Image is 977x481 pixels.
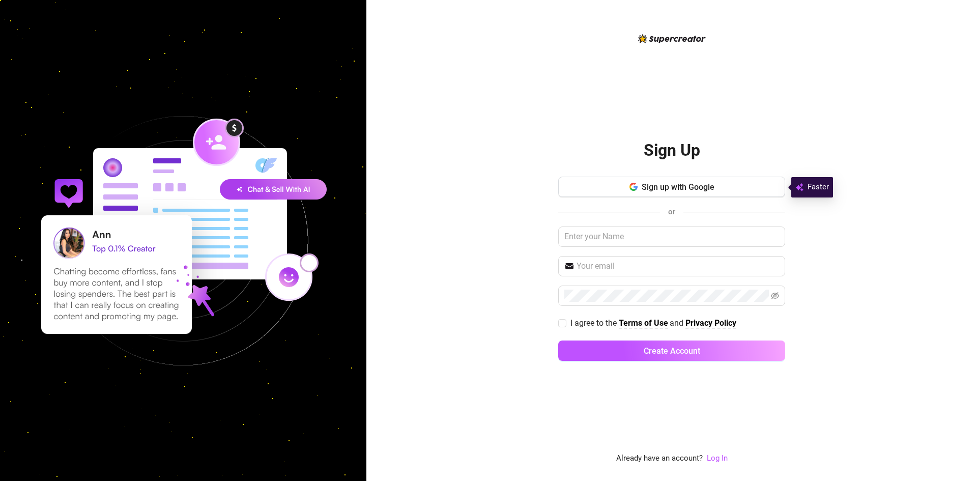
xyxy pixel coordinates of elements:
[670,318,685,328] span: and
[771,292,779,300] span: eye-invisible
[558,177,785,197] button: Sign up with Google
[808,181,829,193] span: Faster
[619,318,668,329] a: Terms of Use
[644,346,700,356] span: Create Account
[558,227,785,247] input: Enter your Name
[577,260,779,272] input: Your email
[668,207,675,216] span: or
[644,140,700,161] h2: Sign Up
[707,454,728,463] a: Log In
[570,318,619,328] span: I agree to the
[558,341,785,361] button: Create Account
[685,318,736,328] strong: Privacy Policy
[685,318,736,329] a: Privacy Policy
[795,181,803,193] img: svg%3e
[707,452,728,465] a: Log In
[638,34,706,43] img: logo-BBDzfeDw.svg
[7,65,359,417] img: signup-background-D0MIrEPF.svg
[619,318,668,328] strong: Terms of Use
[616,452,703,465] span: Already have an account?
[642,182,714,192] span: Sign up with Google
